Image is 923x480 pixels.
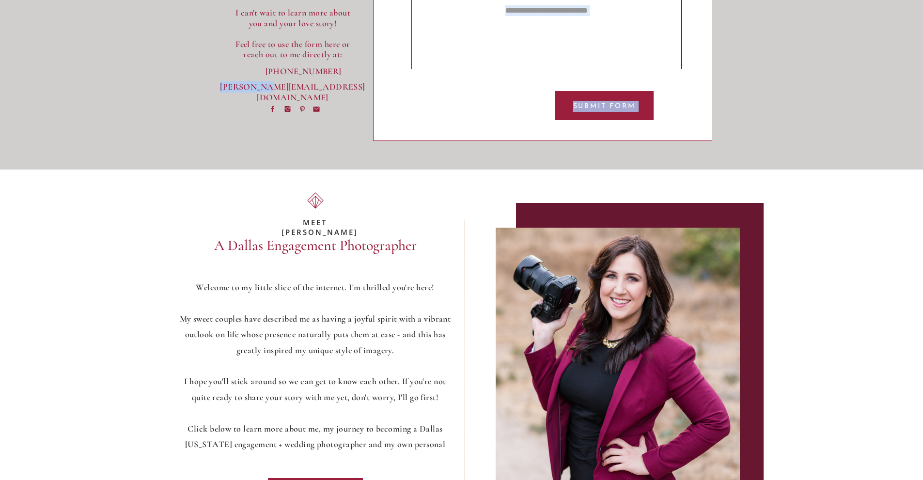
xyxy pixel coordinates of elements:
[266,66,320,77] a: [PHONE_NUMBER]
[177,279,454,454] p: Welcome to my little slice of the internet. I'm thrilled you're here! My sweet couples have descr...
[282,218,349,227] h3: MEET [PERSON_NAME]
[198,237,433,255] h2: A Dallas Engagement Photographer
[560,101,649,110] a: Submit Form
[228,8,358,61] p: I can't wait to learn more about you and your love story! Feel free to use the form here or reach...
[220,82,366,92] a: [PERSON_NAME][EMAIL_ADDRESS][DOMAIN_NAME]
